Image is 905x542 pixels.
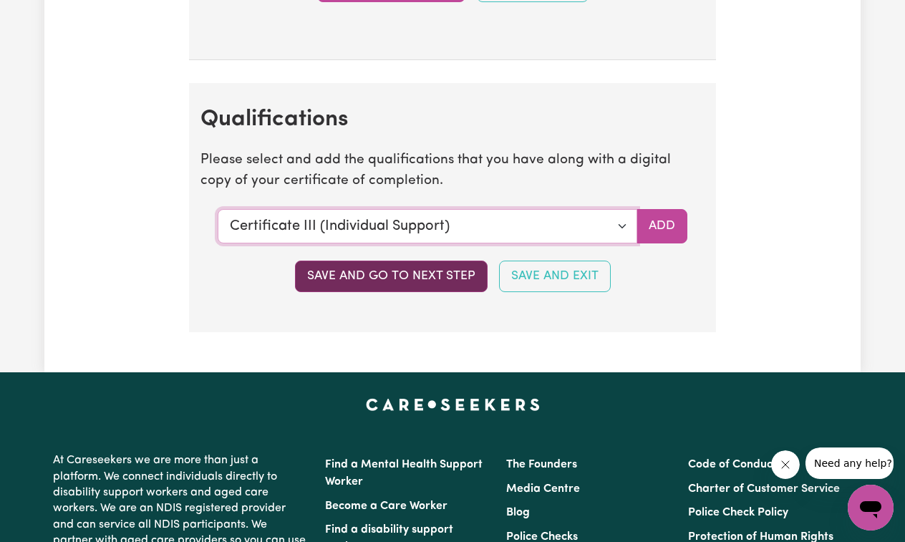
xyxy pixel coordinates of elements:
p: Please select and add the qualifications that you have along with a digital copy of your certific... [200,150,705,192]
a: Media Centre [506,483,580,495]
iframe: Close message [771,450,800,479]
button: Save and Exit [499,261,611,292]
a: Become a Care Worker [325,500,447,512]
iframe: Button to launch messaging window [848,485,894,531]
button: Save and go to next step [295,261,488,292]
iframe: Message from company [805,447,894,479]
a: Code of Conduct [688,459,777,470]
h2: Qualifications [200,106,705,133]
a: Charter of Customer Service [688,483,840,495]
a: Careseekers home page [366,398,540,410]
a: Blog [506,507,530,518]
a: Police Check Policy [688,507,788,518]
button: Add selected qualification [637,209,687,243]
a: Find a Mental Health Support Worker [325,459,483,488]
a: The Founders [506,459,577,470]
